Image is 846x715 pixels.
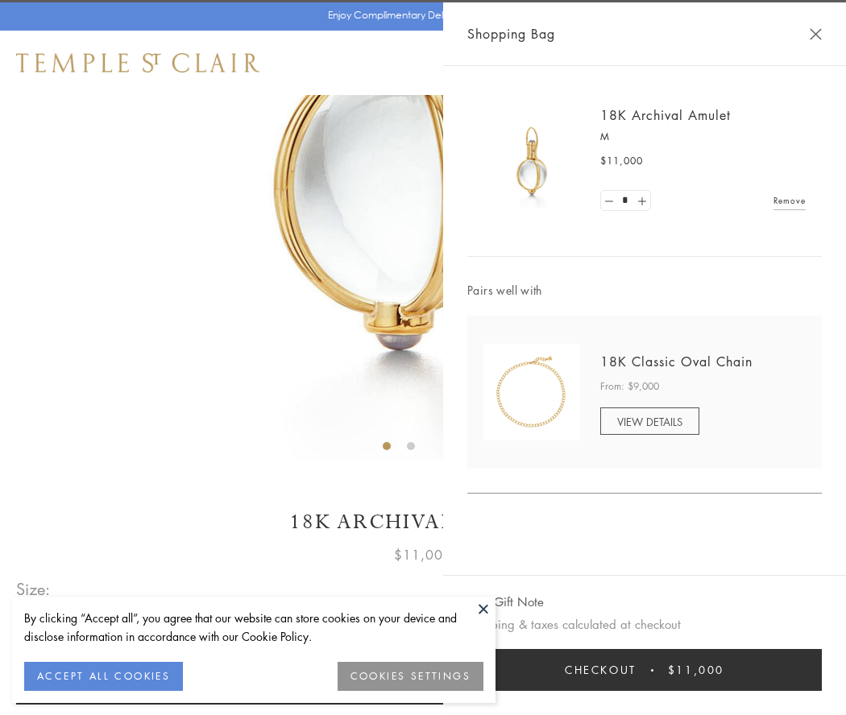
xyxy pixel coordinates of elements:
[565,661,637,679] span: Checkout
[467,23,555,44] span: Shopping Bag
[328,7,511,23] p: Enjoy Complimentary Delivery & Returns
[810,28,822,40] button: Close Shopping Bag
[600,129,806,145] p: M
[617,414,682,429] span: VIEW DETAILS
[601,191,617,211] a: Set quantity to 0
[24,662,183,691] button: ACCEPT ALL COOKIES
[600,353,753,370] a: 18K Classic Oval Chain
[467,614,822,634] p: Shipping & taxes calculated at checkout
[600,153,643,169] span: $11,000
[600,407,699,435] a: VIEW DETAILS
[16,576,52,602] span: Size:
[16,53,259,72] img: Temple St. Clair
[24,609,483,646] div: By clicking “Accept all”, you agree that our website can store cookies on your device and disclos...
[338,662,483,691] button: COOKIES SETTINGS
[600,106,731,124] a: 18K Archival Amulet
[600,378,659,395] span: From: $9,000
[467,649,822,691] button: Checkout $11,000
[467,592,544,612] button: Add Gift Note
[668,661,724,679] span: $11,000
[467,281,822,300] span: Pairs well with
[633,191,649,211] a: Set quantity to 2
[773,192,806,209] a: Remove
[16,508,830,536] h1: 18K Archival Amulet
[394,544,452,565] span: $11,000
[483,113,580,209] img: 18K Archival Amulet
[483,344,580,440] img: N88865-OV18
